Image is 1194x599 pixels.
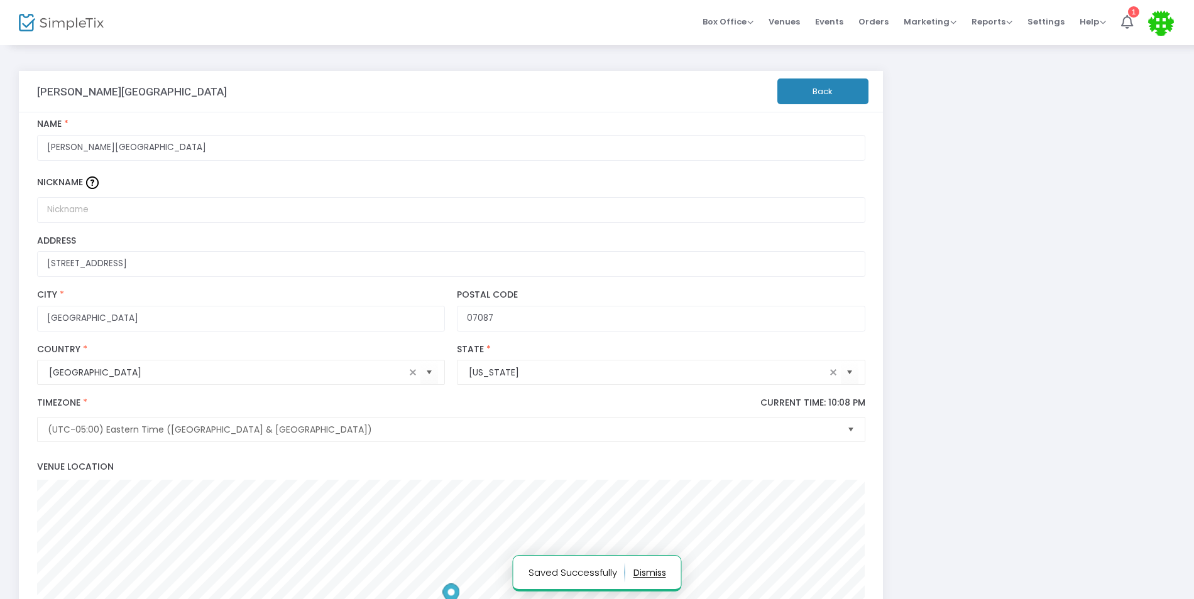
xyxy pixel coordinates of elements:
span: Help [1080,16,1106,28]
label: Country [37,344,445,355]
label: City [37,289,445,301]
button: dismiss [633,563,666,583]
span: Marketing [904,16,956,28]
img: question-mark [86,176,99,189]
span: clear [405,365,420,380]
input: Enter Venue Name [37,135,865,161]
button: Select [420,360,438,386]
span: Box Office [703,16,753,28]
input: City [37,306,445,332]
span: Settings [1027,6,1065,38]
span: (UTC-05:00) Eastern Time ([GEOGRAPHIC_DATA] & [GEOGRAPHIC_DATA]) [48,423,837,436]
span: Venues [769,6,800,38]
input: Select State [469,366,825,379]
span: Orders [858,6,889,38]
div: 1 [1128,6,1139,18]
input: Postal Code [457,306,865,332]
p: Current Time: 10:08 PM [760,397,865,409]
span: clear [826,365,841,380]
label: State [457,344,865,355]
label: Postal Code [457,289,865,301]
label: Nickname [37,173,865,192]
button: Select [841,360,858,386]
label: Timezone [37,397,865,417]
input: Enter a location [37,251,865,277]
span: Events [815,6,843,38]
input: Select Country [49,366,405,379]
button: Select [842,418,860,441]
input: Nickname [37,197,865,223]
span: Reports [972,16,1012,28]
label: Address [37,235,865,247]
span: Venue Location [37,460,114,473]
h3: [PERSON_NAME][GEOGRAPHIC_DATA] [37,85,227,98]
p: Saved Successfully [529,563,625,583]
label: Name [37,119,865,130]
button: Back [777,78,868,104]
